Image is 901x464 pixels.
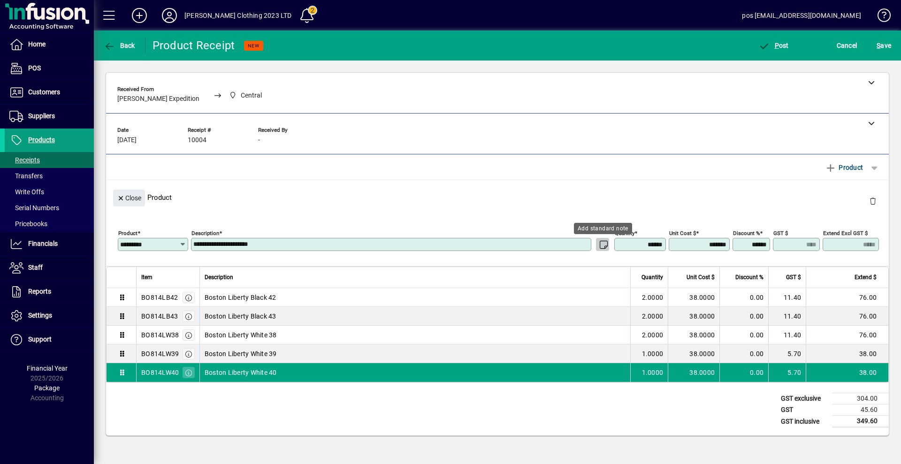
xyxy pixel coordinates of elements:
[733,230,760,236] mat-label: Discount %
[820,159,868,176] button: Product
[689,312,715,321] span: 38.0000
[825,160,863,175] span: Product
[870,2,889,32] a: Knowledge Base
[5,152,94,168] a: Receipts
[141,272,153,282] span: Item
[28,136,55,144] span: Products
[111,193,147,202] app-page-header-button: Close
[630,344,668,363] td: 1.0000
[28,40,46,48] span: Home
[28,288,51,295] span: Reports
[832,404,889,416] td: 45.60
[191,230,219,236] mat-label: Description
[104,42,135,49] span: Back
[689,330,715,340] span: 38.0000
[34,384,60,392] span: Package
[641,272,663,282] span: Quantity
[5,216,94,232] a: Pricebooks
[862,190,884,212] button: Delete
[687,272,715,282] span: Unit Cost $
[834,37,860,54] button: Cancel
[227,90,266,101] span: Central
[141,312,178,321] div: BO814LB43
[742,8,861,23] div: pos [EMAIL_ADDRESS][DOMAIN_NAME]
[5,232,94,256] a: Financials
[776,416,832,427] td: GST inclusive
[118,230,137,236] mat-label: Product
[806,307,888,326] td: 76.00
[5,328,94,351] a: Support
[877,38,891,53] span: ave
[630,288,668,307] td: 2.0000
[28,264,43,271] span: Staff
[768,363,806,382] td: 5.70
[5,81,94,104] a: Customers
[199,288,630,307] td: Boston Liberty Black 42
[630,326,668,344] td: 2.0000
[735,272,764,282] span: Discount %
[719,344,768,363] td: 0.00
[199,326,630,344] td: Boston Liberty White 38
[768,288,806,307] td: 11.40
[719,288,768,307] td: 0.00
[248,43,260,49] span: NEW
[28,312,52,319] span: Settings
[9,204,59,212] span: Serial Numbers
[786,272,801,282] span: GST $
[241,91,262,100] span: Central
[630,307,668,326] td: 2.0000
[768,344,806,363] td: 5.70
[117,137,137,144] span: [DATE]
[806,363,888,382] td: 38.00
[756,37,791,54] button: Post
[832,393,889,404] td: 304.00
[141,368,179,377] div: BO814LW40
[117,190,141,206] span: Close
[877,42,880,49] span: S
[27,365,68,372] span: Financial Year
[106,180,889,214] div: Product
[5,280,94,304] a: Reports
[9,188,44,196] span: Write Offs
[199,363,630,382] td: Boston Liberty White 40
[855,272,877,282] span: Extend $
[141,330,179,340] div: BO814LW38
[9,220,47,228] span: Pricebooks
[719,307,768,326] td: 0.00
[94,37,145,54] app-page-header-button: Back
[832,416,889,427] td: 349.60
[199,307,630,326] td: Boston Liberty Black 43
[806,344,888,363] td: 38.00
[806,288,888,307] td: 76.00
[5,57,94,80] a: POS
[5,200,94,216] a: Serial Numbers
[124,7,154,24] button: Add
[768,307,806,326] td: 11.40
[205,272,233,282] span: Description
[5,256,94,280] a: Staff
[153,38,235,53] div: Product Receipt
[719,363,768,382] td: 0.00
[874,37,893,54] button: Save
[5,168,94,184] a: Transfers
[5,304,94,327] a: Settings
[117,95,199,103] span: [PERSON_NAME] Expedition
[837,38,857,53] span: Cancel
[28,112,55,120] span: Suppliers
[823,230,868,236] mat-label: Extend excl GST $
[28,88,60,96] span: Customers
[113,190,145,206] button: Close
[689,368,715,377] span: 38.0000
[630,363,668,382] td: 1.0000
[101,37,137,54] button: Back
[258,137,260,144] span: -
[574,223,632,234] div: Add standard note
[199,344,630,363] td: Boston Liberty White 39
[689,349,715,358] span: 38.0000
[773,230,788,236] mat-label: GST $
[768,326,806,344] td: 11.40
[9,172,43,180] span: Transfers
[28,64,41,72] span: POS
[9,156,40,164] span: Receipts
[775,42,779,49] span: P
